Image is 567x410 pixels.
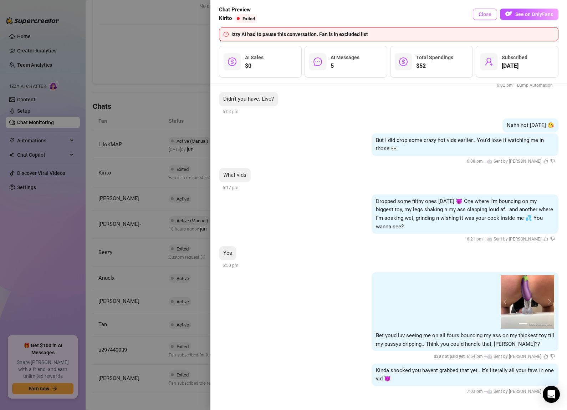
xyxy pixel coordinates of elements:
span: 🤖 Sent by [PERSON_NAME] [487,354,541,359]
span: Subscribed [502,55,527,60]
span: like [543,354,548,359]
span: $0 [245,62,264,70]
span: like [543,237,548,241]
span: dollar [228,57,236,66]
span: Dropped some filthy ones [DATE] 😈 One where I'm bouncing on my biggest toy, my legs shaking n my ... [376,198,553,230]
img: OF [505,10,512,17]
span: dislike [550,159,555,163]
span: AI Messages [331,55,359,60]
span: dislike [550,237,555,241]
span: 5 [331,62,359,70]
span: 6:04 pm [223,109,239,114]
span: 7:03 pm — [467,389,555,394]
span: Kirito [219,14,232,23]
span: dislike [550,354,555,359]
span: 6:50 pm [223,263,239,268]
span: 6:08 pm — [467,159,555,164]
span: Bet youd luv seeing me on all fours bouncing my ass on my thickest toy till my pussys dripping.. ... [376,332,554,347]
span: Didn’t you have. Live? [223,96,274,102]
img: media [501,275,554,329]
span: Kinda shocked you havent grabbed that yet.. It's literally all your favs in one vid 😈 [376,367,554,382]
span: AI Sales [245,55,264,60]
span: 🤖 Sent by [PERSON_NAME] [487,389,541,394]
span: Close [479,11,491,17]
span: But I did drop some crazy hot vids earlier.. You'd lose it watching me in those 👀 [376,137,544,152]
button: Close [473,9,497,20]
button: prev [504,299,509,305]
span: Bump Automation [517,83,553,88]
span: 🤖 Sent by [PERSON_NAME] [487,159,541,164]
span: 🤖 Sent by [PERSON_NAME] [487,237,541,242]
span: See on OnlyFans [515,11,553,17]
button: next [546,299,551,305]
span: $52 [416,62,453,70]
span: 6:21 pm — [467,237,555,242]
span: Total Spendings [416,55,453,60]
span: Exited [242,16,255,21]
span: $ 39 not paid yet , [434,354,467,359]
button: 2 [530,323,536,324]
span: dollar [399,57,408,66]
span: user-add [485,57,493,66]
span: 6:17 pm [223,185,239,190]
span: 6:02 pm — [497,83,555,88]
span: Yes [223,250,232,256]
button: OFSee on OnlyFans [500,9,558,20]
span: Nahh not [DATE] 😘 [507,122,554,128]
div: Izzy AI had to pause this conversation. Fan is in excluded list [231,30,554,38]
span: What vids [223,172,246,178]
span: info-circle [224,32,229,37]
span: like [543,159,548,163]
div: Open Intercom Messenger [543,386,560,403]
span: [DATE] [502,62,527,70]
span: message [313,57,322,66]
span: Chat Preview [219,6,260,14]
span: 6:54 pm — [434,354,555,359]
